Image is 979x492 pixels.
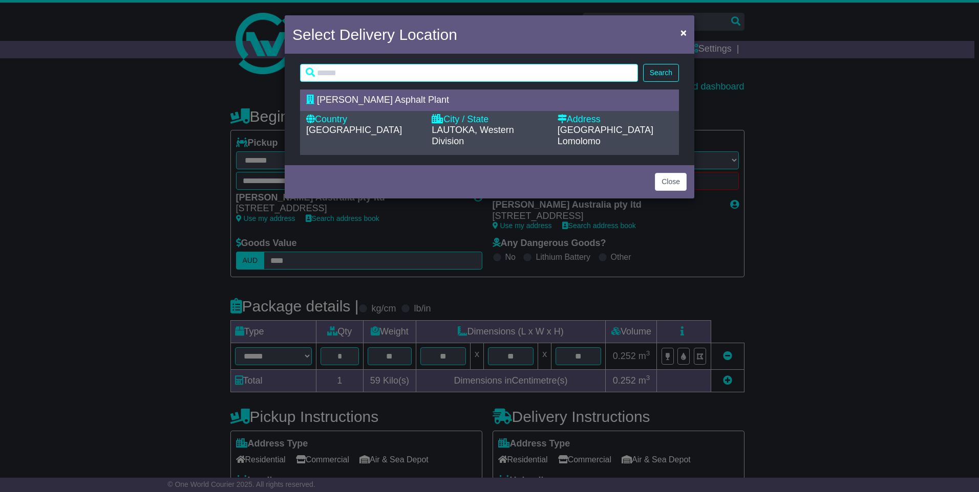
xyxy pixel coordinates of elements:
span: LAUTOKA, Western Division [432,125,514,146]
span: [GEOGRAPHIC_DATA] [558,125,653,135]
div: Country [306,114,421,125]
h4: Select Delivery Location [292,23,457,46]
div: Address [558,114,673,125]
button: Close [655,173,687,191]
span: [GEOGRAPHIC_DATA] [306,125,402,135]
span: × [680,27,687,38]
span: [PERSON_NAME] Asphalt Plant [317,95,449,105]
span: Lomolomo [558,136,601,146]
button: Close [675,22,692,43]
button: Search [643,64,679,82]
div: City / State [432,114,547,125]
